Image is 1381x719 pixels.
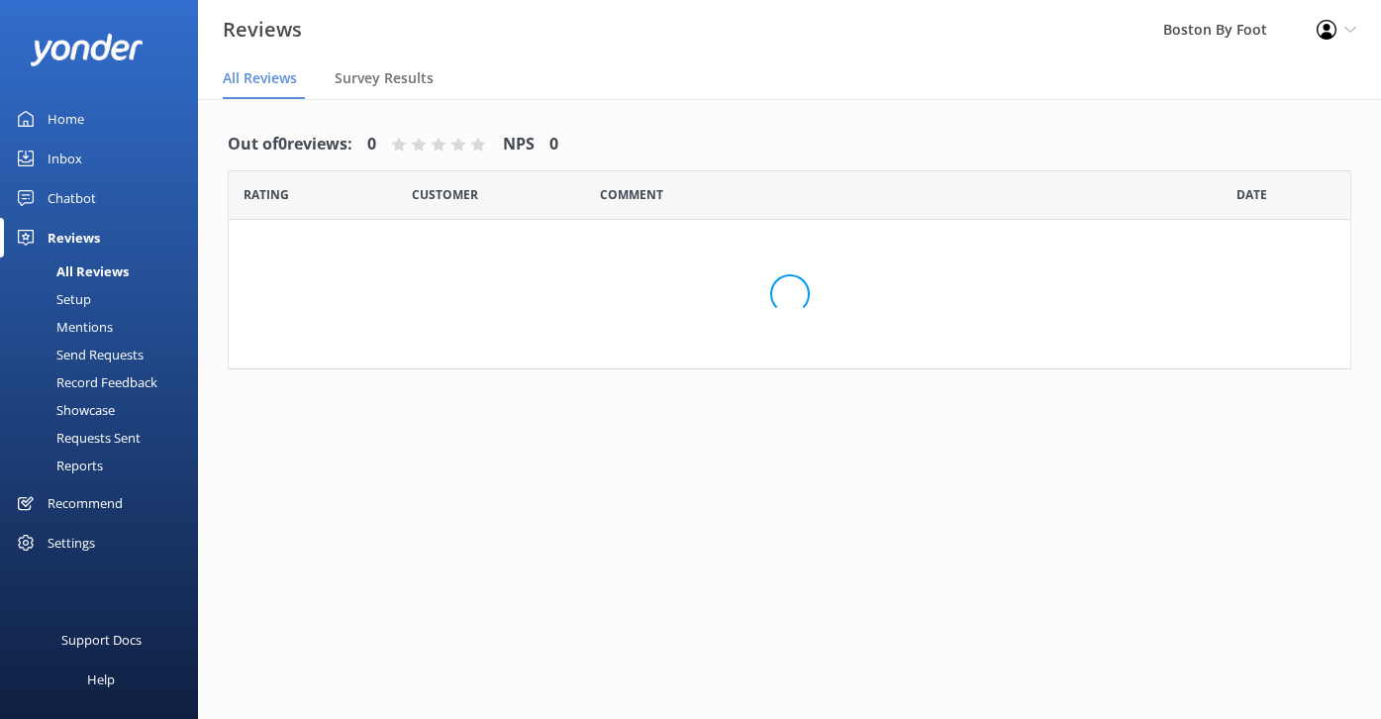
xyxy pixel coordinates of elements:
[223,68,297,88] span: All Reviews
[12,257,129,285] div: All Reviews
[12,313,113,341] div: Mentions
[12,396,198,424] a: Showcase
[12,313,198,341] a: Mentions
[12,424,198,452] a: Requests Sent
[48,523,95,563] div: Settings
[48,483,123,523] div: Recommend
[12,285,198,313] a: Setup
[48,139,82,178] div: Inbox
[48,218,100,257] div: Reviews
[12,452,198,479] a: Reports
[1236,185,1267,204] span: Date
[367,132,376,157] h4: 0
[12,368,157,396] div: Record Feedback
[12,452,103,479] div: Reports
[48,99,84,139] div: Home
[30,34,144,66] img: yonder-white-logo.png
[12,257,198,285] a: All Reviews
[48,178,96,218] div: Chatbot
[503,132,535,157] h4: NPS
[12,424,141,452] div: Requests Sent
[12,285,91,313] div: Setup
[87,660,115,699] div: Help
[335,68,434,88] span: Survey Results
[12,341,144,368] div: Send Requests
[223,14,302,46] h3: Reviews
[412,185,478,204] span: Date
[228,132,352,157] h4: Out of 0 reviews:
[12,341,198,368] a: Send Requests
[61,620,142,660] div: Support Docs
[244,185,289,204] span: Date
[12,368,198,396] a: Record Feedback
[12,396,115,424] div: Showcase
[600,185,663,204] span: Question
[549,132,558,157] h4: 0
